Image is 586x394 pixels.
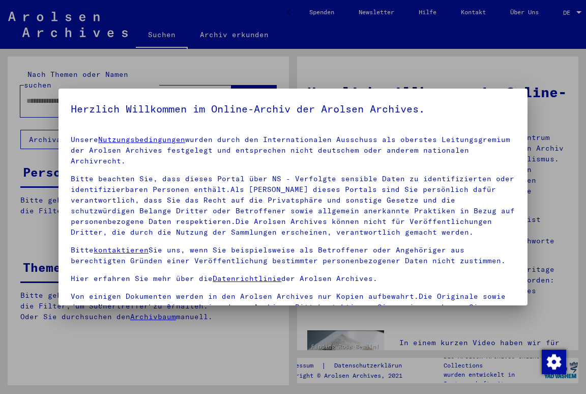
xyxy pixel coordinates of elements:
[541,349,566,374] div: Zustimmung ändern
[71,101,515,117] h5: Herzlich Willkommen im Online-Archiv der Arolsen Archives.
[71,291,515,323] p: Von einigen Dokumenten werden in den Arolsen Archives nur Kopien aufbewahrt.Die Originale sowie d...
[213,274,281,283] a: Datenrichtlinie
[98,135,185,144] a: Nutzungsbedingungen
[94,245,149,255] a: kontaktieren
[542,350,566,374] img: Zustimmung ändern
[71,134,515,166] p: Unsere wurden durch den Internationalen Ausschuss als oberstes Leitungsgremium der Arolsen Archiv...
[71,245,515,266] p: Bitte Sie uns, wenn Sie beispielsweise als Betroffener oder Angehöriger aus berechtigten Gründen ...
[318,302,409,312] a: kontaktieren Sie uns
[71,273,515,284] p: Hier erfahren Sie mehr über die der Arolsen Archives.
[71,174,515,238] p: Bitte beachten Sie, dass dieses Portal über NS - Verfolgte sensible Daten zu identifizierten oder...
